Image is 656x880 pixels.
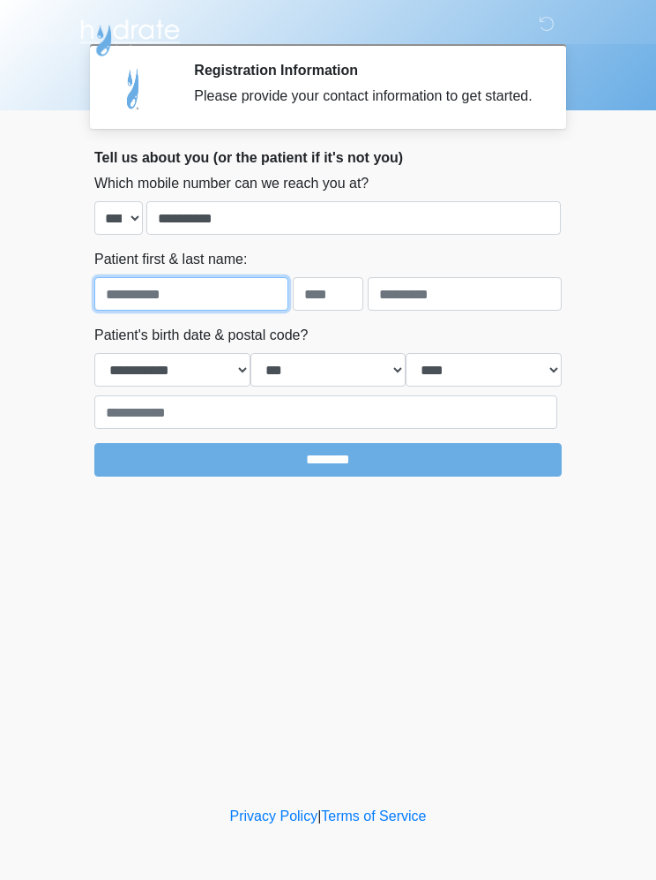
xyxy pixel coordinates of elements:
label: Patient first & last name: [94,249,247,270]
a: | [317,809,321,824]
img: Agent Avatar [108,62,160,115]
a: Privacy Policy [230,809,318,824]
label: Patient's birth date & postal code? [94,325,308,346]
h2: Tell us about you (or the patient if it's not you) [94,149,562,166]
img: Hydrate IV Bar - Flagstaff Logo [77,13,183,57]
label: Which mobile number can we reach you at? [94,173,369,194]
a: Terms of Service [321,809,426,824]
div: Please provide your contact information to get started. [194,86,535,107]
